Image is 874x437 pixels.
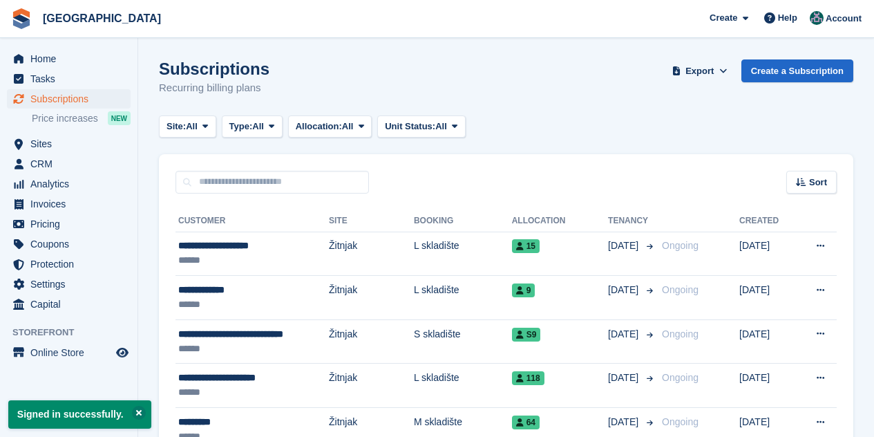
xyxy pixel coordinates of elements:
[608,210,656,232] th: Tenancy
[608,283,641,297] span: [DATE]
[7,254,131,274] a: menu
[7,69,131,89] a: menu
[11,8,32,29] img: stora-icon-8386f47178a22dfd0bd8f6a31ec36ba5ce8667c1dd55bd0f319d3a0aa187defe.svg
[329,232,414,276] td: Žitnjak
[662,328,699,340] span: Ongoing
[114,344,131,361] a: Preview store
[385,120,435,133] span: Unit Status:
[662,240,699,251] span: Ongoing
[30,49,113,68] span: Home
[739,210,795,232] th: Created
[739,319,795,364] td: [DATE]
[7,49,131,68] a: menu
[159,59,269,78] h1: Subscriptions
[329,210,414,232] th: Site
[662,372,699,383] span: Ongoing
[252,120,264,133] span: All
[30,234,113,254] span: Coupons
[296,120,342,133] span: Allocation:
[512,328,541,342] span: S9
[826,12,862,26] span: Account
[739,232,795,276] td: [DATE]
[7,89,131,109] a: menu
[512,416,540,429] span: 64
[30,89,113,109] span: Subscriptions
[608,327,641,342] span: [DATE]
[342,120,354,133] span: All
[809,176,827,189] span: Sort
[37,7,167,30] a: [GEOGRAPHIC_DATA]
[739,364,795,408] td: [DATE]
[329,319,414,364] td: Žitnjak
[12,326,137,340] span: Storefront
[512,283,535,297] span: 9
[7,214,131,234] a: menu
[30,194,113,214] span: Invoices
[30,275,113,294] span: Settings
[7,295,131,314] a: menu
[30,154,113,174] span: CRM
[512,371,544,385] span: 118
[175,210,329,232] th: Customer
[414,319,512,364] td: S skladište
[30,134,113,154] span: Sites
[7,234,131,254] a: menu
[739,276,795,320] td: [DATE]
[32,112,98,125] span: Price increases
[414,210,512,232] th: Booking
[30,174,113,194] span: Analytics
[710,11,737,25] span: Create
[741,59,853,82] a: Create a Subscription
[288,115,372,138] button: Allocation: All
[7,174,131,194] a: menu
[329,276,414,320] td: Žitnjak
[778,11,797,25] span: Help
[186,120,198,133] span: All
[30,295,113,314] span: Capital
[512,210,608,232] th: Allocation
[167,120,186,133] span: Site:
[414,364,512,408] td: L skladište
[329,364,414,408] td: Žitnjak
[512,239,540,253] span: 15
[435,120,447,133] span: All
[222,115,283,138] button: Type: All
[662,284,699,295] span: Ongoing
[608,371,641,385] span: [DATE]
[377,115,465,138] button: Unit Status: All
[810,11,824,25] img: Željko Gobac
[159,80,269,96] p: Recurring billing plans
[159,115,216,138] button: Site: All
[32,111,131,126] a: Price increases NEW
[108,111,131,125] div: NEW
[8,400,151,429] p: Signed in successfully.
[685,64,714,78] span: Export
[414,276,512,320] td: L skladište
[608,415,641,429] span: [DATE]
[229,120,253,133] span: Type:
[7,194,131,214] a: menu
[7,343,131,362] a: menu
[30,214,113,234] span: Pricing
[30,254,113,274] span: Protection
[7,275,131,294] a: menu
[30,69,113,89] span: Tasks
[662,416,699,427] span: Ongoing
[30,343,113,362] span: Online Store
[7,134,131,154] a: menu
[608,239,641,253] span: [DATE]
[414,232,512,276] td: L skladište
[7,154,131,174] a: menu
[669,59,730,82] button: Export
